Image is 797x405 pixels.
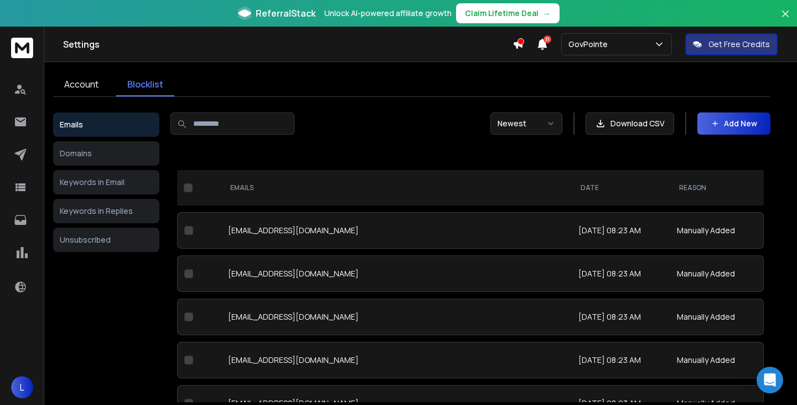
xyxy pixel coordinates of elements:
button: Unsubscribed [53,228,159,252]
button: Download CSV [586,112,674,135]
th: DATE [572,170,670,206]
span: ReferralStack [256,7,315,20]
button: L [11,376,33,398]
td: Manually Added [670,255,764,292]
button: Newest [490,112,562,135]
button: Claim Lifetime Deal→ [456,3,560,23]
button: Keywords in Replies [53,199,159,223]
th: REASON [670,170,764,206]
h1: Settings [63,38,513,51]
td: [EMAIL_ADDRESS][DOMAIN_NAME] [221,342,572,378]
div: Open Intercom Messenger [757,367,783,393]
a: Account [53,73,110,96]
p: Get Free Credits [708,39,770,50]
button: Emails [53,112,159,137]
td: [DATE] 08:23 AM [572,342,670,378]
button: Close banner [778,7,793,33]
p: Unlock AI-powered affiliate growth [324,8,452,19]
td: Manually Added [670,212,764,249]
button: Domains [53,141,159,166]
td: [DATE] 08:23 AM [572,212,670,249]
td: [EMAIL_ADDRESS][DOMAIN_NAME] [221,255,572,292]
button: Keywords in Email [53,170,159,194]
td: Manually Added [670,342,764,378]
a: Blocklist [116,73,174,96]
td: Manually Added [670,299,764,335]
button: Add New [697,112,770,135]
td: [DATE] 08:23 AM [572,299,670,335]
span: → [543,8,551,19]
p: GovPointe [568,39,612,50]
td: [EMAIL_ADDRESS][DOMAIN_NAME] [221,299,572,335]
td: [DATE] 08:23 AM [572,255,670,292]
span: 31 [544,35,551,43]
button: Get Free Credits [685,33,778,55]
td: [EMAIL_ADDRESS][DOMAIN_NAME] [221,212,572,249]
p: Add New [724,118,757,129]
th: EMAILS [221,170,572,206]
